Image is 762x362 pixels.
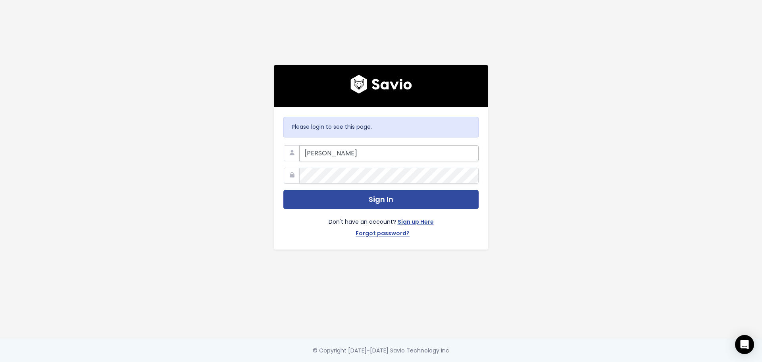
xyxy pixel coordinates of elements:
[398,217,434,228] a: Sign up Here
[292,122,470,132] p: Please login to see this page.
[350,75,412,94] img: logo600x187.a314fd40982d.png
[735,335,754,354] div: Open Intercom Messenger
[356,228,410,240] a: Forgot password?
[313,346,449,356] div: © Copyright [DATE]-[DATE] Savio Technology Inc
[283,209,479,240] div: Don't have an account?
[283,190,479,209] button: Sign In
[299,145,479,161] input: Your Work Email Address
